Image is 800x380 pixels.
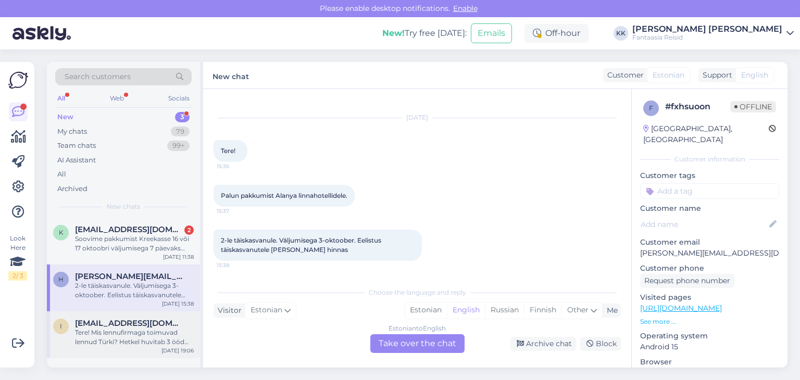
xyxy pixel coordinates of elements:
p: Operating system [640,331,779,341]
div: Me [603,305,618,316]
div: Tere! Mis lennufirmaga toimuvad lennud Türki? Hetkel huvitab 3 ööd väljumisega 06.09. [75,328,194,347]
span: katlin@mammamia.ee [75,225,183,234]
span: 15:36 [217,162,256,170]
p: Android 15 [640,341,779,352]
p: [PERSON_NAME][EMAIL_ADDRESS][DOMAIN_NAME] [640,248,779,259]
b: New! [382,28,405,38]
div: AI Assistant [57,155,96,166]
span: 15:38 [217,261,256,269]
span: Other [567,305,589,314]
span: 2-le täiskasvanule. Väljumisega 3-oktoober. Eelistus täiskasvanutele [PERSON_NAME] hinnas [221,236,383,254]
p: Browser [640,357,779,368]
div: Socials [166,92,192,105]
button: Emails [471,23,512,43]
span: h [58,275,64,283]
div: Try free [DATE]: [382,27,467,40]
p: Visited pages [640,292,779,303]
div: # fxhsuoon [665,100,730,113]
div: [GEOGRAPHIC_DATA], [GEOGRAPHIC_DATA] [643,123,769,145]
div: Estonian [405,302,447,318]
div: [PERSON_NAME] [PERSON_NAME] [632,25,782,33]
div: All [55,92,67,105]
div: English [447,302,485,318]
div: Archived [57,184,87,194]
span: Palun pakkumist Alanya linnahotellidele. [221,192,347,199]
div: Look Here [8,234,27,281]
div: Estonian to English [389,324,446,333]
div: Customer information [640,155,779,164]
div: All [57,169,66,180]
div: [DATE] 11:38 [163,253,194,261]
p: See more ... [640,317,779,326]
span: helen.tuur@hotmail.com [75,272,183,281]
span: ilen.uuetoa@mail.ee [75,319,183,328]
a: [PERSON_NAME] [PERSON_NAME]Fantaasia Reisid [632,25,794,42]
img: Askly Logo [8,70,28,90]
div: Team chats [57,141,96,151]
div: Finnish [524,302,561,318]
div: 3 [175,112,190,122]
div: Visitor [214,305,242,316]
p: Customer phone [640,263,779,274]
span: Estonian [653,70,684,81]
p: Customer email [640,237,779,248]
div: 99+ [167,141,190,151]
span: Tere! [221,147,235,155]
div: [DATE] 15:38 [162,300,194,308]
span: Offline [730,101,776,112]
span: i [60,322,62,330]
div: Block [580,337,621,351]
span: 15:37 [217,207,256,215]
p: Customer name [640,203,779,214]
span: Enable [450,4,481,13]
div: My chats [57,126,87,137]
div: Russian [485,302,524,318]
div: KK [614,26,628,41]
span: k [59,229,64,236]
div: Choose the language and reply [214,288,621,297]
input: Add a tag [640,183,779,199]
div: 2 [184,225,194,235]
div: [DATE] 19:06 [161,347,194,354]
div: 2-le täiskasvanule. Väljumisega 3-oktoober. Eelistus täiskasvanutele [PERSON_NAME] hinnas [75,281,194,300]
div: Request phone number [640,274,734,288]
input: Add name [641,219,767,230]
label: New chat [213,68,249,82]
div: Customer [603,70,644,81]
div: Fantaasia Reisid [632,33,782,42]
div: Soovime pakkumist Kreekasse 16 või 17 oktoobri väljumisega 7 päevaks Kreekasse. Meid on 3 täiskas... [75,234,194,253]
div: [DATE] [214,113,621,122]
div: Off-hour [524,24,589,43]
span: New chats [107,202,140,211]
div: Web [108,92,126,105]
div: Support [698,70,732,81]
div: 79 [171,126,190,137]
div: Archive chat [510,337,576,351]
div: Take over the chat [370,334,465,353]
div: New [57,112,73,122]
span: Estonian [251,305,282,316]
p: Customer tags [640,170,779,181]
span: Search customers [65,71,131,82]
span: f [649,104,653,112]
a: [URL][DOMAIN_NAME] [640,303,722,313]
span: English [741,70,768,81]
div: 2 / 3 [8,271,27,281]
